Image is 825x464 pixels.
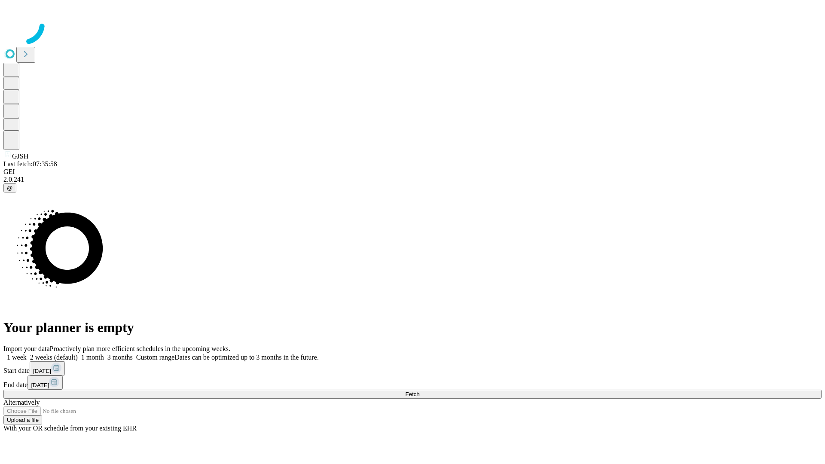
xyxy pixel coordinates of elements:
[81,354,104,361] span: 1 month
[3,390,822,399] button: Fetch
[3,320,822,336] h1: Your planner is empty
[3,399,40,406] span: Alternatively
[174,354,318,361] span: Dates can be optimized up to 3 months in the future.
[3,424,137,432] span: With your OR schedule from your existing EHR
[3,345,50,352] span: Import your data
[3,176,822,183] div: 2.0.241
[50,345,230,352] span: Proactively plan more efficient schedules in the upcoming weeks.
[7,354,27,361] span: 1 week
[31,382,49,388] span: [DATE]
[107,354,133,361] span: 3 months
[136,354,174,361] span: Custom range
[3,160,57,168] span: Last fetch: 07:35:58
[405,391,419,397] span: Fetch
[3,168,822,176] div: GEI
[3,183,16,192] button: @
[3,375,822,390] div: End date
[27,375,63,390] button: [DATE]
[3,415,42,424] button: Upload a file
[3,361,822,375] div: Start date
[12,153,28,160] span: GJSH
[7,185,13,191] span: @
[30,354,78,361] span: 2 weeks (default)
[33,368,51,374] span: [DATE]
[30,361,65,375] button: [DATE]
